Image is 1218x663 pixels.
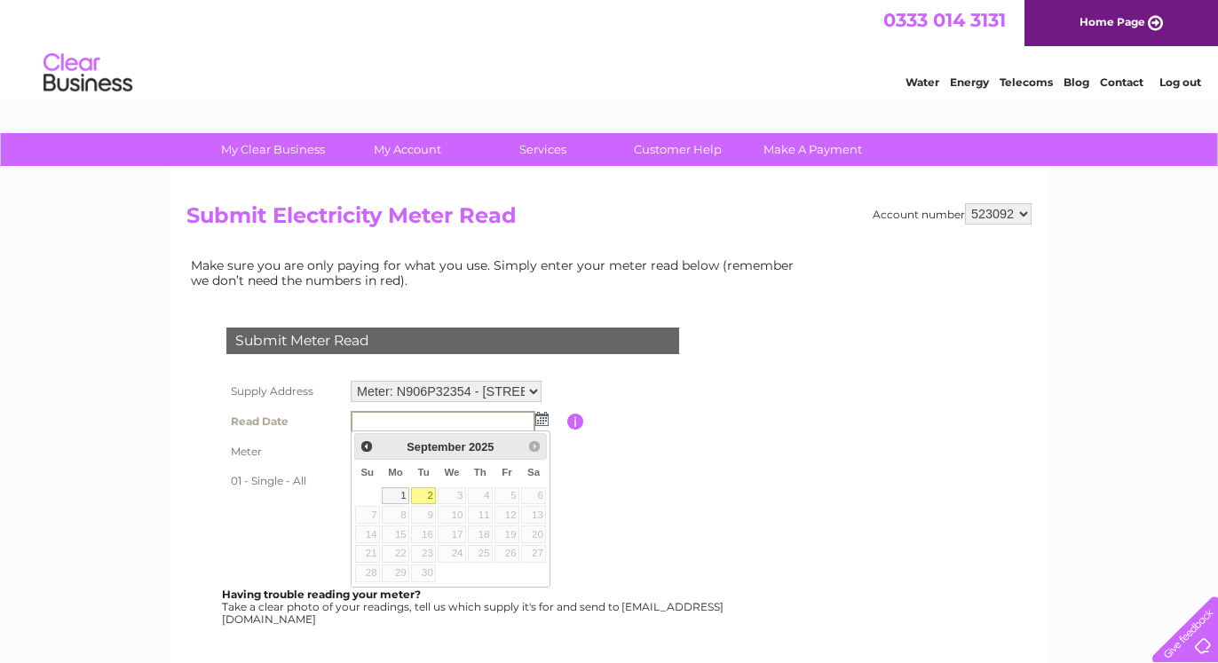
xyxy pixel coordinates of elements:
a: Contact [1100,75,1143,89]
th: Supply Address [222,376,346,406]
td: Make sure you are only paying for what you use. Simply enter your meter read below (remember we d... [186,254,808,291]
div: Take a clear photo of your readings, tell us which supply it's for and send to [EMAIL_ADDRESS][DO... [222,588,726,625]
a: Log out [1159,75,1201,89]
span: Tuesday [417,467,429,478]
a: Make A Payment [739,133,886,166]
b: Having trouble reading your meter? [222,588,421,601]
img: ... [535,412,549,426]
a: Prev [357,436,377,456]
a: My Account [335,133,481,166]
span: Wednesday [444,467,459,478]
span: Friday [502,467,512,478]
a: Services [470,133,616,166]
td: Are you sure the read you have entered is correct? [346,495,567,529]
a: 0333 014 3131 [883,9,1006,31]
input: Information [567,414,584,430]
a: Blog [1064,75,1089,89]
img: logo.png [43,46,133,100]
a: Water [906,75,939,89]
div: Account number [873,203,1032,225]
a: My Clear Business [200,133,346,166]
a: 1 [382,487,409,505]
a: Customer Help [605,133,751,166]
span: Monday [388,467,403,478]
a: Telecoms [1000,75,1053,89]
span: Prev [360,439,374,454]
span: 2025 [469,440,494,454]
span: Sunday [360,467,374,478]
span: Saturday [527,467,540,478]
a: 2 [411,487,436,505]
th: Read Date [222,406,346,437]
div: Clear Business is a trading name of Verastar Limited (registered in [GEOGRAPHIC_DATA] No. 3667643... [191,10,1030,86]
h2: Submit Electricity Meter Read [186,203,1032,237]
div: Submit Meter Read [226,328,679,354]
th: 01 - Single - All [222,467,346,495]
span: September [407,440,465,454]
th: Meter [222,437,346,467]
a: Energy [950,75,989,89]
span: Thursday [474,467,486,478]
